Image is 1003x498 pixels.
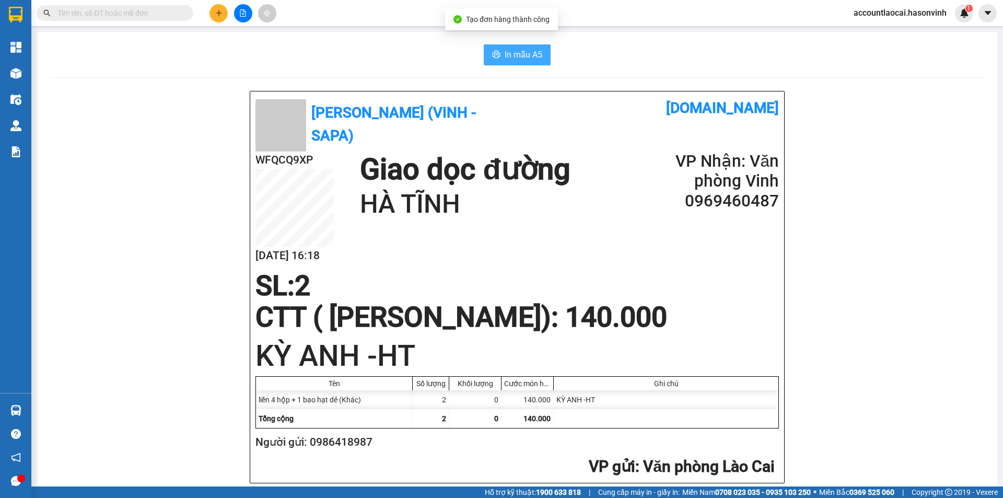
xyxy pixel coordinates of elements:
[57,7,181,19] input: Tìm tên, số ĐT hoặc mã đơn
[415,379,446,388] div: Số lượng
[255,270,295,302] span: SL:
[249,302,673,333] div: CTT ( [PERSON_NAME]) : 140.000
[258,4,276,22] button: aim
[10,146,21,157] img: solution-icon
[902,487,904,498] span: |
[360,188,570,221] h1: HÀ TĨNH
[10,94,21,105] img: warehouse-icon
[255,335,779,376] h1: KỲ ANH -HT
[494,414,498,423] span: 0
[255,456,775,478] h2: : Văn phòng Lào Cai
[589,487,590,498] span: |
[239,9,247,17] span: file-add
[453,15,462,24] span: check-circle
[256,390,413,409] div: liền 4 hộp + 1 bao hạt dẻ (Khác)
[715,488,811,496] strong: 0708 023 035 - 0935 103 250
[413,390,449,409] div: 2
[43,9,51,17] span: search
[967,5,971,12] span: 1
[536,488,581,496] strong: 1900 633 818
[442,414,446,423] span: 2
[845,6,955,19] span: accountlaocai.hasonvinh
[255,434,775,451] h2: Người gửi: 0986418987
[10,120,21,131] img: warehouse-icon
[9,7,22,22] img: logo-vxr
[978,4,997,22] button: caret-down
[598,487,680,498] span: Cung cấp máy in - giấy in:
[44,13,157,53] b: [PERSON_NAME] (Vinh - Sapa)
[259,379,410,388] div: Tên
[849,488,894,496] strong: 0369 525 060
[449,390,501,409] div: 0
[485,487,581,498] span: Hỗ trợ kỹ thuật:
[654,191,779,211] h2: 0969460487
[945,489,952,496] span: copyright
[466,15,550,24] span: Tạo đơn hàng thành công
[234,4,252,22] button: file-add
[55,61,193,133] h1: Giao dọc đường
[295,270,310,302] span: 2
[666,99,779,117] b: [DOMAIN_NAME]
[983,8,993,18] span: caret-down
[11,476,21,486] span: message
[960,8,969,18] img: icon-new-feature
[484,44,551,65] button: printerIn mẫu A5
[10,405,21,416] img: warehouse-icon
[139,8,252,26] b: [DOMAIN_NAME]
[556,379,776,388] div: Ghi chú
[255,152,334,169] h2: WFQCQ9XP
[259,414,294,423] span: Tổng cộng
[589,457,635,476] span: VP gửi
[505,48,542,61] span: In mẫu A5
[523,414,551,423] span: 140.000
[11,429,21,439] span: question-circle
[263,9,271,17] span: aim
[492,50,500,60] span: printer
[682,487,811,498] span: Miền Nam
[10,68,21,79] img: warehouse-icon
[813,490,817,494] span: ⚪️
[360,152,570,188] h1: Giao dọc đường
[452,379,498,388] div: Khối lượng
[504,379,551,388] div: Cước món hàng
[6,61,84,78] h2: UDTS9JWS
[311,104,476,144] b: [PERSON_NAME] (Vinh - Sapa)
[654,152,779,191] h2: VP Nhận: Văn phòng Vinh
[255,247,334,264] h2: [DATE] 16:18
[965,5,973,12] sup: 1
[501,390,554,409] div: 140.000
[819,487,894,498] span: Miền Bắc
[10,42,21,53] img: dashboard-icon
[209,4,228,22] button: plus
[11,453,21,462] span: notification
[554,390,778,409] div: KỲ ANH -HT
[215,9,223,17] span: plus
